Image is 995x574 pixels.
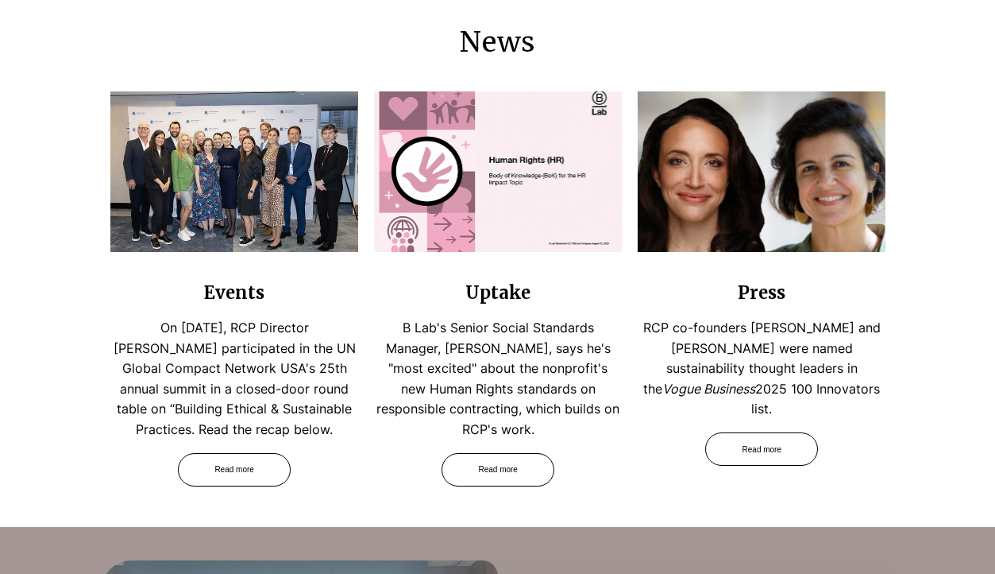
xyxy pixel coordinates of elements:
[742,445,781,454] span: Read more
[114,320,356,437] span: On [DATE], RCP Director [PERSON_NAME] participated in the UN Global Compact Network USA's 25th an...
[178,453,291,487] a: Read more
[638,91,885,252] img: 3.png
[478,465,517,474] span: Read more
[751,381,880,417] span: 2025 100 Innovators list.
[214,465,253,474] span: Read more
[442,453,554,487] a: Read more
[643,320,881,397] span: RCP co-founders [PERSON_NAME] and [PERSON_NAME] were named sustainability thought leaders in the
[738,281,785,304] span: Press
[374,318,622,440] p: B Lab's Senior Social Standards Manager, [PERSON_NAME], says he's "most excited" about the nonpro...
[110,281,358,305] h3: Events
[465,281,530,304] span: Uptake
[110,91,358,252] img: 1759506440163.jpg
[662,381,755,397] span: Vogue Business
[279,24,716,60] h2: News
[705,432,818,466] a: Read more
[374,91,622,252] img: B Lab Human Rights Impact Topic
